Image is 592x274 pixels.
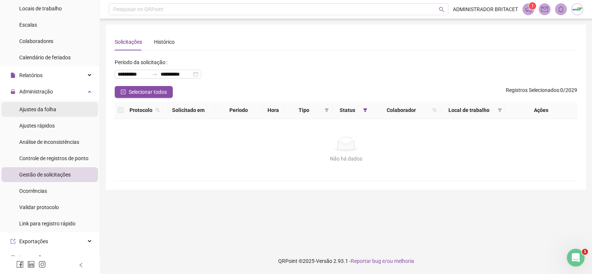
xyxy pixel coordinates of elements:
[529,2,536,10] sup: 1
[19,255,47,261] span: Integrações
[163,102,214,119] th: Solicitado em
[335,106,360,114] span: Status
[433,108,437,112] span: search
[10,73,16,78] span: file
[155,108,160,112] span: search
[582,249,588,255] span: 1
[351,258,414,264] span: Reportar bug e/ou melhoria
[496,105,504,116] span: filter
[10,239,16,244] span: export
[263,102,283,119] th: Hora
[453,5,518,13] span: ADMINISTRADOR BRITACET
[19,22,37,28] span: Escalas
[324,108,329,112] span: filter
[19,106,56,112] span: Ajustes da folha
[38,261,46,268] span: instagram
[506,86,577,98] span: : 0 / 2029
[129,106,152,114] span: Protocolo
[27,261,35,268] span: linkedin
[19,188,47,194] span: Ocorrências
[508,106,574,114] div: Ações
[498,108,502,112] span: filter
[129,88,167,96] span: Selecionar todos
[567,249,585,267] iframe: Intercom live chat
[115,38,142,46] div: Solicitações
[373,106,430,114] span: Colaborador
[154,105,161,116] span: search
[19,6,62,11] span: Locais de trabalho
[572,4,583,15] img: 73035
[152,71,158,77] span: swap-right
[152,71,158,77] span: to
[431,105,438,116] span: search
[121,89,126,95] span: check-square
[361,105,369,116] span: filter
[19,172,71,178] span: Gestão de solicitações
[10,255,16,260] span: sync
[19,139,79,145] span: Análise de inconsistências
[10,89,16,94] span: lock
[286,106,322,114] span: Tipo
[525,6,532,13] span: notification
[19,89,53,95] span: Administração
[16,261,24,268] span: facebook
[19,38,53,44] span: Colaboradores
[19,72,43,78] span: Relatórios
[78,263,84,268] span: left
[19,55,71,60] span: Calendário de feriados
[531,3,534,9] span: 1
[115,86,173,98] button: Selecionar todos
[363,108,367,112] span: filter
[214,102,263,119] th: Período
[19,123,55,129] span: Ajustes rápidos
[323,105,330,116] span: filter
[154,38,175,46] div: Histórico
[439,7,444,12] span: search
[19,221,75,227] span: Link para registro rápido
[506,87,559,93] span: Registros Selecionados
[19,155,88,161] span: Controle de registros de ponto
[124,155,568,163] div: Não há dados
[19,204,59,210] span: Validar protocolo
[558,6,564,13] span: bell
[19,238,48,244] span: Exportações
[100,248,592,274] footer: QRPoint © 2025 - 2.93.1 -
[115,56,170,68] label: Período da solicitação
[316,258,332,264] span: Versão
[443,106,495,114] span: Local de trabalho
[541,6,548,13] span: mail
